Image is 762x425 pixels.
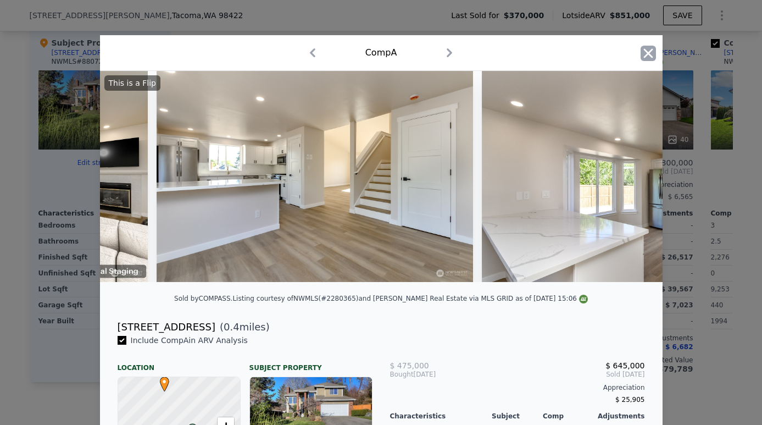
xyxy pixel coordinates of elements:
[390,412,492,421] div: Characteristics
[215,319,270,335] span: ( miles)
[232,295,587,302] div: Listing courtesy of NWMLS (#2280365) and [PERSON_NAME] Real Estate via MLS GRID as of [DATE] 15:06
[365,46,397,59] div: Comp A
[174,295,232,302] div: Sold by COMPASS .
[390,383,645,392] div: Appreciation
[594,412,645,421] div: Adjustments
[390,370,475,379] div: [DATE]
[390,370,414,379] span: Bought
[579,295,588,303] img: NWMLS Logo
[390,361,429,370] span: $ 475,000
[157,373,172,390] span: •
[475,370,644,379] span: Sold [DATE]
[157,71,473,282] img: Property Img
[157,377,164,383] div: •
[118,355,241,372] div: Location
[605,361,644,370] span: $ 645,000
[615,396,644,404] span: $ 25,905
[492,412,543,421] div: Subject
[249,355,372,372] div: Subject Property
[104,75,160,91] div: This is a Flip
[224,321,240,333] span: 0.4
[543,412,594,421] div: Comp
[118,319,215,335] div: [STREET_ADDRESS]
[126,336,252,345] span: Include Comp A in ARV Analysis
